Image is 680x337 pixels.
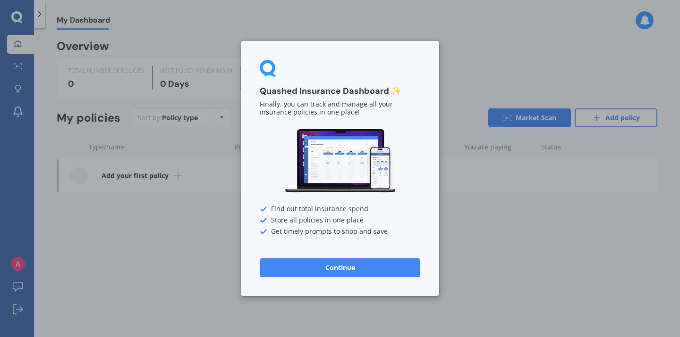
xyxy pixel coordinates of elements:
[260,228,420,236] div: Get timely prompts to shop and save
[260,101,420,117] p: Finally, you can track and manage all your insurance policies in one place!
[260,217,420,224] div: Store all policies in one place
[260,258,420,277] button: Continue
[260,205,420,213] div: Find out total insurance spend
[260,86,420,97] h3: Quashed Insurance Dashboard ✨
[283,128,397,194] img: Dashboard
